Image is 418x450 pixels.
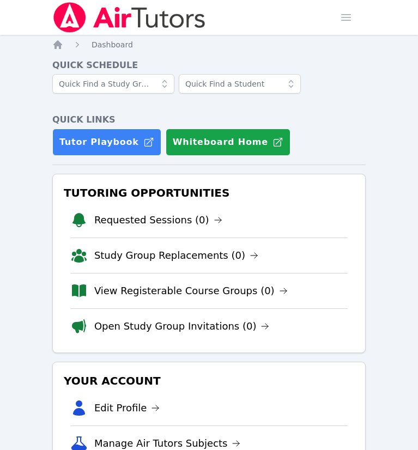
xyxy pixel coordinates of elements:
[94,400,160,416] a: Edit Profile
[52,74,174,94] input: Quick Find a Study Group
[52,129,161,156] a: Tutor Playbook
[52,113,366,126] h4: Quick Links
[94,319,270,334] a: Open Study Group Invitations (0)
[92,39,133,50] a: Dashboard
[52,59,366,72] h4: Quick Schedule
[166,129,290,156] button: Whiteboard Home
[52,39,366,50] nav: Breadcrumb
[62,183,356,203] h3: Tutoring Opportunities
[94,212,222,228] a: Requested Sessions (0)
[62,371,356,391] h3: Your Account
[94,283,288,299] a: View Registerable Course Groups (0)
[92,40,133,49] span: Dashboard
[52,2,207,33] img: Air Tutors
[94,248,258,263] a: Study Group Replacements (0)
[179,74,301,94] input: Quick Find a Student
